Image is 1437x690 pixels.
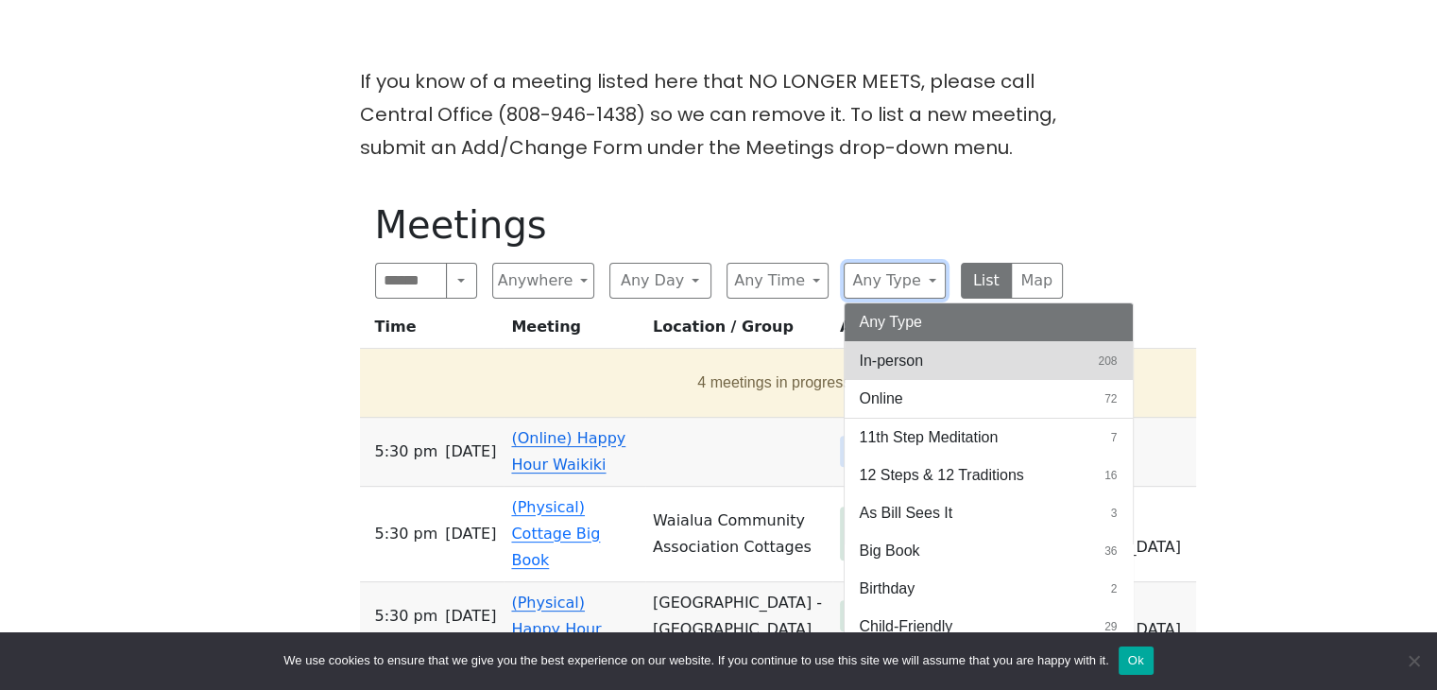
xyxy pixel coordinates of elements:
[511,429,625,474] a: (Online) Happy Hour Waikiki
[860,388,903,410] span: Online
[727,263,829,299] button: Any Time
[492,263,594,299] button: Anywhere
[844,263,946,299] button: Any Type
[1119,647,1154,675] button: Ok
[645,314,832,349] th: Location / Group
[844,302,1134,647] div: Any Type
[845,419,1133,457] button: 11th Step Meditation7 results
[1104,543,1117,560] span: 36 results
[845,494,1133,532] button: As Bill Sees It3 results
[645,582,832,651] td: [GEOGRAPHIC_DATA] - [GEOGRAPHIC_DATA]
[446,263,476,299] button: Search
[860,502,953,525] span: As Bill Sees It
[511,594,601,638] a: (Physical) Happy Hour
[445,521,496,547] span: [DATE]
[1104,390,1117,407] span: 72 results
[283,651,1108,670] span: We use cookies to ensure that we give you the best experience on our website. If you continue to ...
[1111,429,1118,446] span: 7 results
[860,540,920,562] span: Big Book
[860,464,1024,487] span: 12 Steps & 12 Traditions
[860,426,999,449] span: 11th Step Meditation
[832,314,1015,349] th: Address
[375,439,438,465] span: 5:30 PM
[860,615,953,638] span: Child-Friendly
[845,303,1133,341] button: Any Type
[1104,467,1117,484] span: 16 results
[845,380,1133,418] button: Online72 results
[1111,580,1118,597] span: 2 results
[609,263,711,299] button: Any Day
[845,342,1133,380] button: In-person208 results
[375,521,438,547] span: 5:30 PM
[1111,505,1118,522] span: 3 results
[845,570,1133,608] button: Birthday2 results
[368,356,1181,409] button: 4 meetings in progress
[1104,618,1117,635] span: 29 results
[375,263,448,299] input: Search
[860,578,915,600] span: Birthday
[1404,651,1423,670] span: No
[845,457,1133,494] button: 12 Steps & 12 Traditions16 results
[445,439,496,465] span: [DATE]
[961,263,1013,299] button: List
[1098,353,1117,370] span: 208 results
[360,314,505,349] th: Time
[645,487,832,582] td: Waialua Community Association Cottages
[504,314,645,349] th: Meeting
[845,608,1133,646] button: Child-Friendly29 results
[845,532,1133,570] button: Big Book36 results
[375,202,1063,248] h1: Meetings
[860,350,924,372] span: In-person
[375,603,438,630] span: 5:30 PM
[445,603,496,630] span: [DATE]
[511,498,600,569] a: (Physical) Cottage Big Book
[1011,263,1063,299] button: Map
[360,65,1078,164] p: If you know of a meeting listed here that NO LONGER MEETS, please call Central Office (808-946-14...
